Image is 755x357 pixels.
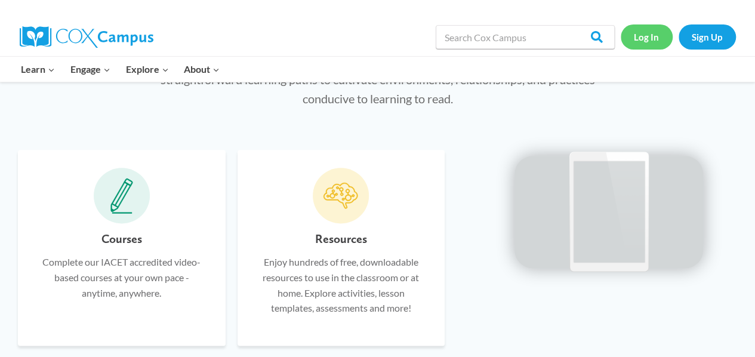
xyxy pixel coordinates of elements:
[14,57,63,82] button: Child menu of Learn
[20,26,153,48] img: Cox Campus
[436,25,615,49] input: Search Cox Campus
[118,57,177,82] button: Child menu of Explore
[621,24,736,49] nav: Secondary Navigation
[255,254,427,315] p: Enjoy hundreds of free, downloadable resources to use in the classroom or at home. Explore activi...
[176,57,227,82] button: Child menu of About
[63,57,118,82] button: Child menu of Engage
[101,229,142,248] h6: Courses
[315,229,367,248] h6: Resources
[36,254,208,300] p: Complete our IACET accredited video-based courses at your own pace - anytime, anywhere.
[621,24,673,49] a: Log In
[14,57,227,82] nav: Primary Navigation
[679,24,736,49] a: Sign Up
